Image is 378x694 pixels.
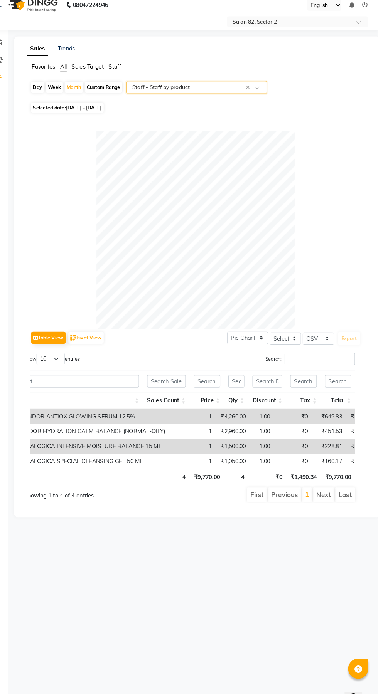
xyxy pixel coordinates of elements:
[177,416,222,430] td: 1
[119,69,132,76] span: Staff
[1,385,152,402] th: Product: activate to sort column ascending
[308,479,312,487] a: 1
[278,416,314,430] td: ₹0
[255,416,278,430] td: 1.00
[222,416,255,430] td: ₹2,960.00
[323,459,356,474] th: ₹9,770.00
[278,402,314,416] td: ₹0
[255,430,278,444] td: 1.00
[234,369,250,381] input: Search Qty
[85,3,119,25] b: 08047224946
[257,369,286,381] input: Search Discount
[222,402,255,416] td: ₹4,260.00
[314,430,347,444] td: ₹228.81
[38,347,92,359] label: Show entries
[278,444,314,459] td: ₹0
[339,327,361,340] button: Export
[45,108,115,117] span: Selected date:
[253,459,290,474] th: ₹0
[290,385,323,402] th: Tax: activate to sort column ascending
[5,369,148,381] input: Search Product
[25,444,177,459] td: DERMALOGICA SPECIAL CLEANSING GEL 50 ML
[96,87,132,98] div: Custom Range
[230,459,253,474] th: 4
[45,327,78,339] button: Table View
[327,369,352,381] input: Search Total
[41,49,61,63] a: Sales
[177,444,222,459] td: 1
[255,402,278,416] td: 1.00
[197,459,230,474] th: ₹9,770.00
[230,385,253,402] th: Qty: activate to sort column ascending
[294,369,319,381] input: Search Tax
[81,327,115,339] button: Pivot View
[46,69,68,76] span: Favorites
[177,430,222,444] td: 1
[323,385,356,402] th: Total: activate to sort column ascending
[255,444,278,459] td: 1.00
[314,444,347,459] td: ₹160.17
[84,69,115,76] span: Sales Target
[197,385,230,402] th: Price: activate to sort column ascending
[314,402,347,416] td: ₹649.83
[78,109,113,115] span: [DATE] - [DATE]
[25,416,177,430] td: SKYNDOR HYDRATION CALM BALANCE (NORMAL-OILY)
[314,416,347,430] td: ₹451.53
[152,459,197,474] th: 4
[270,347,356,359] label: Search:
[71,52,87,59] a: Trends
[278,430,314,444] td: ₹0
[177,402,222,416] td: 1
[222,430,255,444] td: ₹1,500.00
[38,476,164,489] div: Showing 1 to 4 of 4 entries
[156,369,193,381] input: Search Sales Count
[59,87,76,98] div: Week
[152,385,197,402] th: Sales Count: activate to sort column ascending
[73,69,79,76] span: All
[25,402,177,416] td: SKEYNDOR ANTIOX GLOWING SERUM 12.5%
[346,663,370,686] iframe: chat widget
[201,369,226,381] input: Search Price
[253,385,290,402] th: Discount: activate to sort column ascending
[290,459,323,474] th: ₹1,490.34
[45,87,57,98] div: Day
[20,3,73,25] img: logo
[50,347,77,359] select: Showentries
[222,444,255,459] td: ₹1,050.00
[77,87,95,98] div: Month
[288,347,356,359] input: Search:
[83,330,88,336] img: pivot.png
[251,89,257,97] span: Clear all
[25,430,177,444] td: DERMALOGICA INTENSIVE MOISTURE BALANCE 15 ML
